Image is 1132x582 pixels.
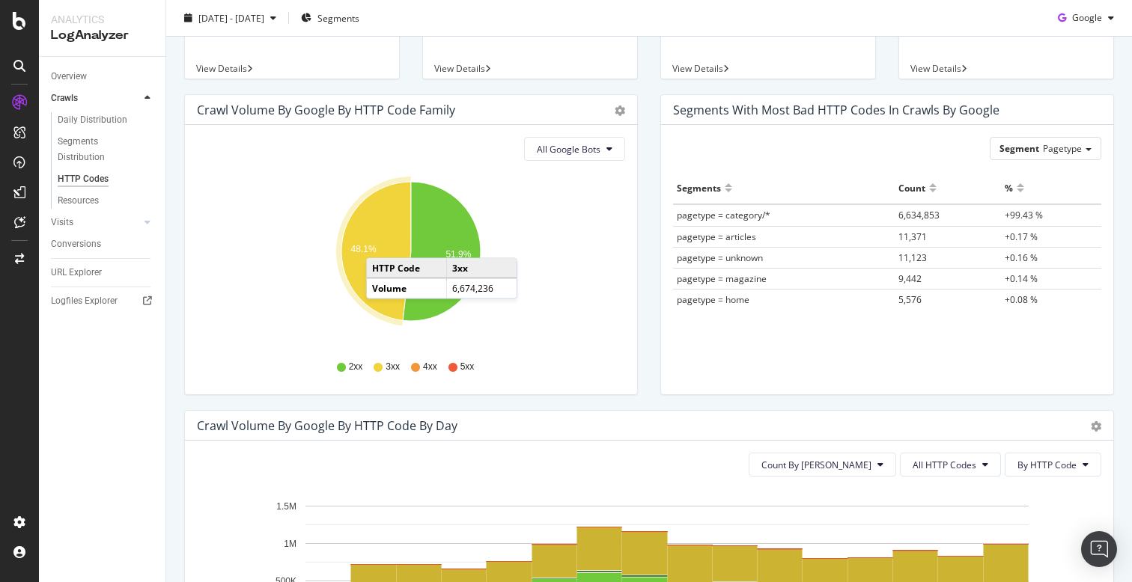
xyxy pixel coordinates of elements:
span: 3xx [386,361,400,373]
td: 6,674,236 [446,278,517,298]
span: 6,634,853 [898,209,940,221]
a: HTTP Codes [58,171,155,187]
a: Resources [58,193,155,209]
div: URL Explorer [51,265,102,281]
a: Logfiles Explorer [51,293,155,309]
button: All HTTP Codes [900,453,1001,477]
div: Conversions [51,236,101,252]
span: All HTTP Codes [913,459,976,471]
a: URL Explorer [51,265,155,281]
div: Segments Distribution [58,134,141,165]
div: Crawls [51,91,78,106]
div: HTTP Codes [58,171,109,187]
a: Conversions [51,236,155,252]
span: 5,576 [898,293,922,306]
button: Count By [PERSON_NAME] [749,453,896,477]
button: Google [1052,6,1120,30]
div: Crawl Volume by google by HTTP Code by Day [197,418,457,433]
div: Logfiles Explorer [51,293,118,309]
text: 48.1% [351,244,377,254]
span: pagetype = articles [677,230,756,243]
text: 51.9% [445,249,471,260]
span: Segment [999,142,1039,155]
span: pagetype = magazine [677,272,767,285]
td: Volume [367,278,446,298]
button: By HTTP Code [1005,453,1101,477]
span: 5xx [460,361,475,373]
span: View Details [910,62,961,75]
span: [DATE] - [DATE] [198,11,264,24]
span: pagetype = home [677,293,749,306]
span: pagetype = category/* [677,209,770,221]
span: +0.17 % [1005,230,1038,243]
span: All Google Bots [537,143,600,156]
div: Overview [51,69,87,85]
div: Open Intercom Messenger [1081,531,1117,567]
a: Segments Distribution [58,134,155,165]
button: Segments [295,6,365,30]
span: Count By Day [761,459,871,471]
button: All Google Bots [524,137,625,161]
span: +0.08 % [1005,293,1038,306]
span: View Details [672,62,723,75]
span: 11,371 [898,230,927,243]
div: Resources [58,193,99,209]
div: Segments [677,176,721,200]
td: HTTP Code [367,259,446,278]
span: +0.16 % [1005,251,1038,264]
div: Daily Distribution [58,112,127,128]
div: Analytics [51,12,153,27]
svg: A chart. [197,173,625,346]
div: Count [898,176,925,200]
text: 1.5M [276,501,296,512]
span: 2xx [349,361,363,373]
span: View Details [196,62,247,75]
div: % [1005,176,1013,200]
span: 11,123 [898,251,927,264]
td: 3xx [446,259,517,278]
a: Overview [51,69,155,85]
span: View Details [434,62,485,75]
div: Segments with most bad HTTP codes in Crawls by google [673,102,999,117]
button: [DATE] - [DATE] [178,6,282,30]
text: 1M [284,539,296,549]
a: Daily Distribution [58,112,155,128]
span: +99.43 % [1005,209,1043,221]
span: By HTTP Code [1017,459,1077,471]
span: Pagetype [1043,142,1082,155]
span: Segments [317,11,359,24]
div: gear [615,105,625,116]
span: pagetype = unknown [677,251,763,264]
div: LogAnalyzer [51,27,153,44]
span: 9,442 [898,272,922,285]
div: Crawl Volume by google by HTTP Code Family [197,102,455,117]
div: gear [1091,421,1101,432]
span: +0.14 % [1005,272,1038,285]
a: Crawls [51,91,140,106]
span: 4xx [423,361,437,373]
span: Google [1072,11,1102,24]
div: Visits [51,215,73,230]
a: Visits [51,215,140,230]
